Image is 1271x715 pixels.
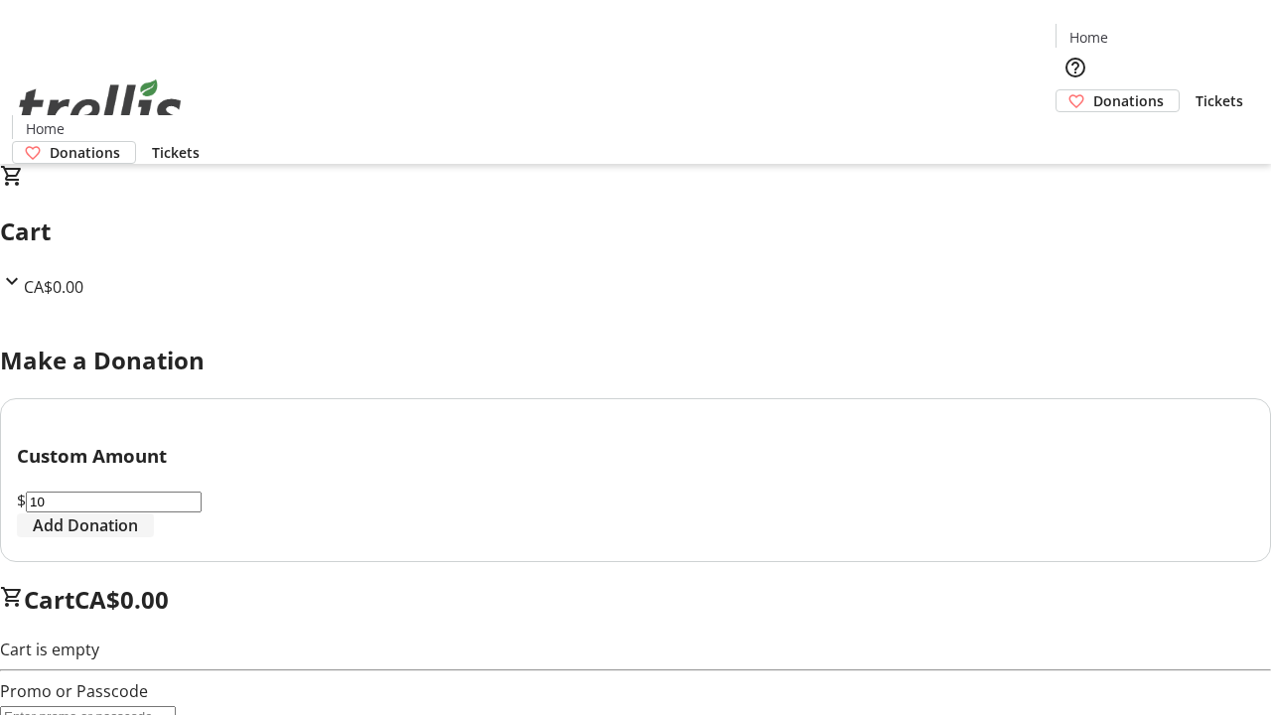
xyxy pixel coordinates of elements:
button: Cart [1056,112,1095,152]
span: $ [17,490,26,511]
a: Donations [1056,89,1180,112]
span: Donations [50,142,120,163]
button: Add Donation [17,513,154,537]
button: Help [1056,48,1095,87]
a: Tickets [1180,90,1259,111]
img: Orient E2E Organization DZeOS9eTtn's Logo [12,58,189,157]
span: CA$0.00 [74,583,169,616]
span: Tickets [152,142,200,163]
span: Add Donation [33,513,138,537]
span: Donations [1093,90,1164,111]
h3: Custom Amount [17,442,1254,470]
input: Donation Amount [26,492,202,512]
span: Home [26,118,65,139]
a: Donations [12,141,136,164]
a: Tickets [136,142,215,163]
span: Home [1069,27,1108,48]
span: Tickets [1196,90,1243,111]
span: CA$0.00 [24,276,83,298]
a: Home [13,118,76,139]
a: Home [1057,27,1120,48]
